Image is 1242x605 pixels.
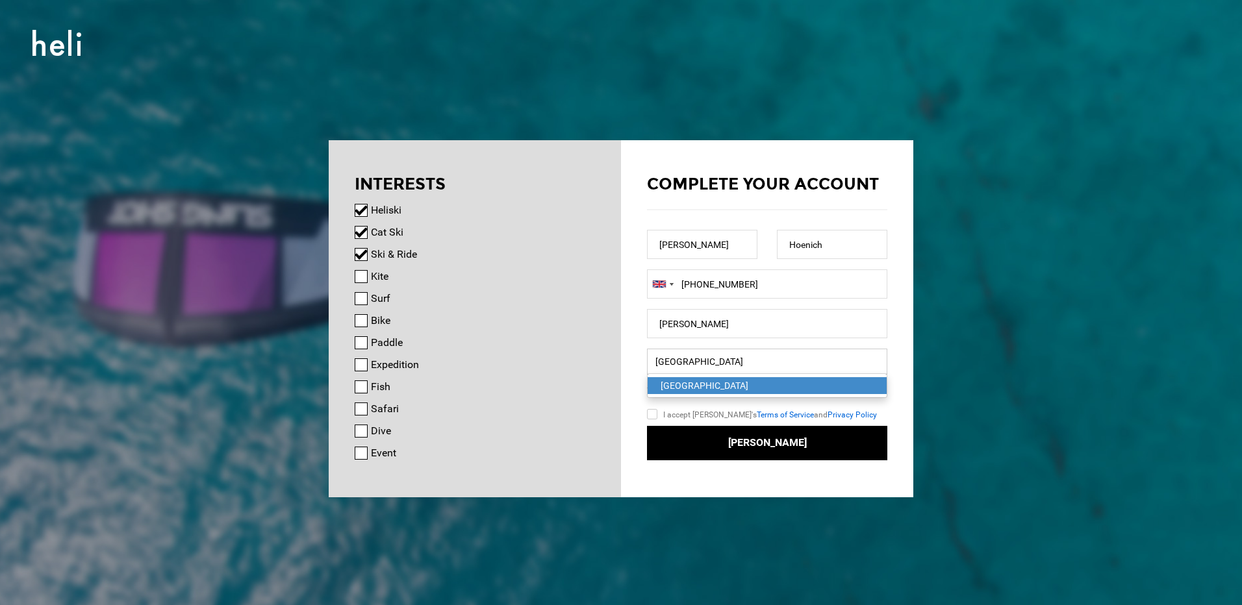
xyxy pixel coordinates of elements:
[371,401,399,417] label: Safari
[371,291,390,306] label: Surf
[371,269,388,284] label: Kite
[371,423,391,439] label: Dive
[648,270,678,298] div: United Kingdom: +44
[828,410,877,419] a: Privacy Policy
[371,225,403,240] label: Cat Ski
[757,410,814,419] a: Terms of Service
[371,379,390,395] label: Fish
[371,335,403,351] label: Paddle
[661,379,874,392] div: [GEOGRAPHIC_DATA]
[371,357,419,373] label: Expedition
[647,407,877,423] label: I accept [PERSON_NAME]'s and
[371,445,396,461] label: Event
[647,309,887,338] input: Username
[777,230,887,259] input: Last name
[647,269,887,299] input: +1 201-555-0123
[647,173,887,196] div: Complete your account
[371,247,417,262] label: Ski & Ride
[647,426,887,460] button: [PERSON_NAME]
[647,230,757,259] input: First name
[371,203,401,218] label: Heliski
[355,173,595,196] div: INTERESTS
[647,349,887,375] input: Select box
[371,313,390,328] label: Bike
